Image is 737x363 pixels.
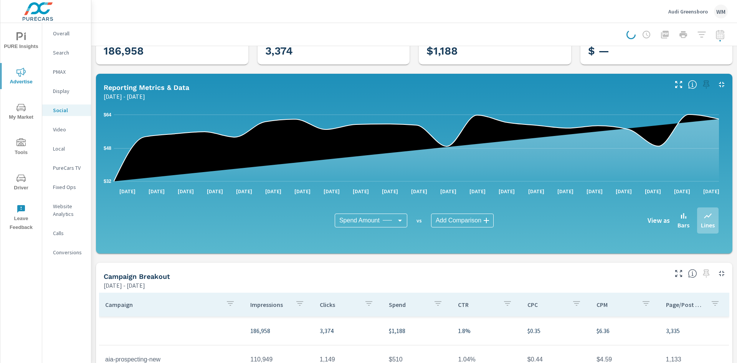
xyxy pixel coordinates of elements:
[53,183,85,191] p: Fixed Ops
[435,187,462,195] p: [DATE]
[431,214,494,227] div: Add Comparison
[104,281,145,290] p: [DATE] - [DATE]
[701,220,715,230] p: Lines
[3,174,40,192] span: Driver
[666,301,704,308] p: Page/Post Action
[53,164,85,172] p: PureCars TV
[666,326,723,335] p: 3,335
[698,187,725,195] p: [DATE]
[250,326,307,335] p: 186,958
[640,187,666,195] p: [DATE]
[104,45,241,58] h3: 186,958
[464,187,491,195] p: [DATE]
[523,187,550,195] p: [DATE]
[105,301,220,308] p: Campaign
[335,214,407,227] div: Spend Amount
[143,187,170,195] p: [DATE]
[597,301,635,308] p: CPM
[114,187,141,195] p: [DATE]
[53,49,85,56] p: Search
[42,227,91,239] div: Calls
[3,32,40,51] span: PURE Insights
[458,301,496,308] p: CTR
[53,106,85,114] p: Social
[669,187,696,195] p: [DATE]
[53,229,85,237] p: Calls
[673,267,685,280] button: Make Fullscreen
[250,301,289,308] p: Impressions
[0,23,42,235] div: nav menu
[673,78,685,91] button: Make Fullscreen
[714,5,728,18] div: WM
[436,217,481,224] span: Add Comparison
[700,78,712,91] span: Select a preset date range to save this widget
[406,187,433,195] p: [DATE]
[3,138,40,157] span: Tools
[389,326,446,335] p: $1,188
[377,187,403,195] p: [DATE]
[53,202,85,218] p: Website Analytics
[648,217,670,224] h6: View as
[53,87,85,95] p: Display
[610,187,637,195] p: [DATE]
[42,104,91,116] div: Social
[668,8,708,15] p: Audi Greensboro
[320,301,358,308] p: Clicks
[104,92,145,101] p: [DATE] - [DATE]
[407,217,431,224] p: vs
[3,68,40,86] span: Advertise
[172,187,199,195] p: [DATE]
[104,112,111,118] text: $64
[688,80,697,89] span: Understand Social data over time and see how metrics compare to each other.
[202,187,228,195] p: [DATE]
[347,187,374,195] p: [DATE]
[42,181,91,193] div: Fixed Ops
[53,30,85,37] p: Overall
[104,179,111,184] text: $32
[53,249,85,256] p: Conversions
[42,47,91,58] div: Search
[688,269,697,278] span: This is a summary of Social performance results by campaign. Each column can be sorted.
[3,204,40,232] span: Leave Feedback
[339,217,380,224] span: Spend Amount
[700,267,712,280] span: Select a preset date range to save this widget
[320,326,377,335] p: 3,374
[42,201,91,220] div: Website Analytics
[42,66,91,78] div: PMAX
[678,220,689,230] p: Bars
[716,267,728,280] button: Minimize Widget
[552,187,579,195] p: [DATE]
[231,187,258,195] p: [DATE]
[493,187,520,195] p: [DATE]
[389,301,427,308] p: Spend
[42,124,91,135] div: Video
[42,162,91,174] div: PureCars TV
[426,45,563,58] h3: $1,188
[260,187,287,195] p: [DATE]
[527,301,566,308] p: CPC
[588,45,725,58] h3: $ —
[3,103,40,122] span: My Market
[53,68,85,76] p: PMAX
[104,146,111,151] text: $48
[42,143,91,154] div: Local
[53,126,85,133] p: Video
[716,78,728,91] button: Minimize Widget
[42,85,91,97] div: Display
[458,326,515,335] p: 1.8%
[581,187,608,195] p: [DATE]
[318,187,345,195] p: [DATE]
[42,247,91,258] div: Conversions
[104,83,189,91] h5: Reporting Metrics & Data
[289,187,316,195] p: [DATE]
[42,28,91,39] div: Overall
[597,326,653,335] p: $6.36
[527,326,584,335] p: $0.35
[265,45,402,58] h3: 3,374
[53,145,85,152] p: Local
[104,272,170,280] h5: Campaign Breakout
